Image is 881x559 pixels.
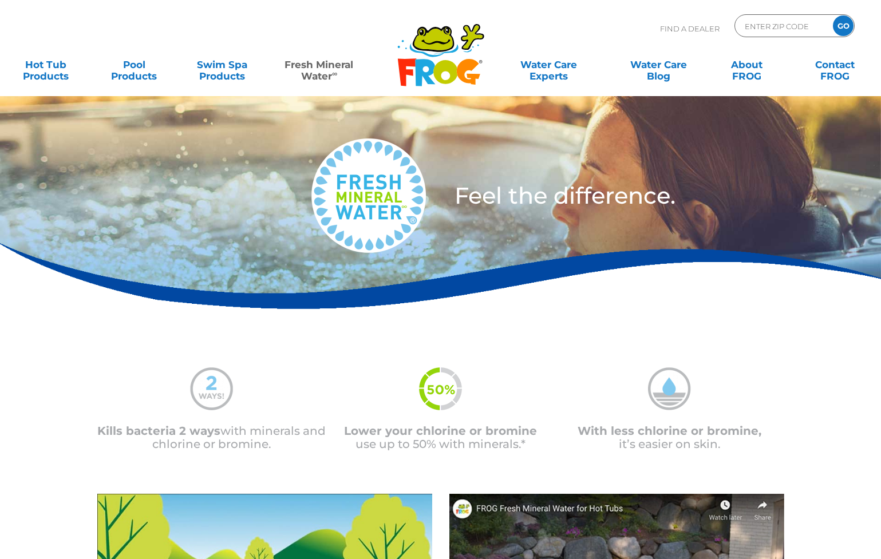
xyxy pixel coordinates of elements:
[455,184,807,207] h3: Feel the difference.
[97,425,326,451] p: with minerals and chlorine or bromine.
[188,53,256,76] a: Swim SpaProducts
[713,53,781,76] a: AboutFROG
[100,53,168,76] a: PoolProducts
[276,53,362,76] a: Fresh MineralWater∞
[311,138,426,253] img: fresh-mineral-water-logo-medium
[493,53,605,76] a: Water CareExperts
[190,367,233,410] img: mineral-water-2-ways
[801,53,870,76] a: ContactFROG
[833,15,854,36] input: GO
[660,14,720,43] p: Find A Dealer
[555,425,784,451] p: it’s easier on skin.
[97,424,220,438] span: Kills bacteria 2 ways
[326,425,555,451] p: use up to 50% with minerals.*
[332,69,337,78] sup: ∞
[648,367,691,410] img: mineral-water-less-chlorine
[744,18,821,34] input: Zip Code Form
[578,424,761,438] span: With less chlorine or bromine,
[344,424,537,438] span: Lower your chlorine or bromine
[11,53,80,76] a: Hot TubProducts
[419,367,462,410] img: fmw-50percent-icon
[625,53,693,76] a: Water CareBlog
